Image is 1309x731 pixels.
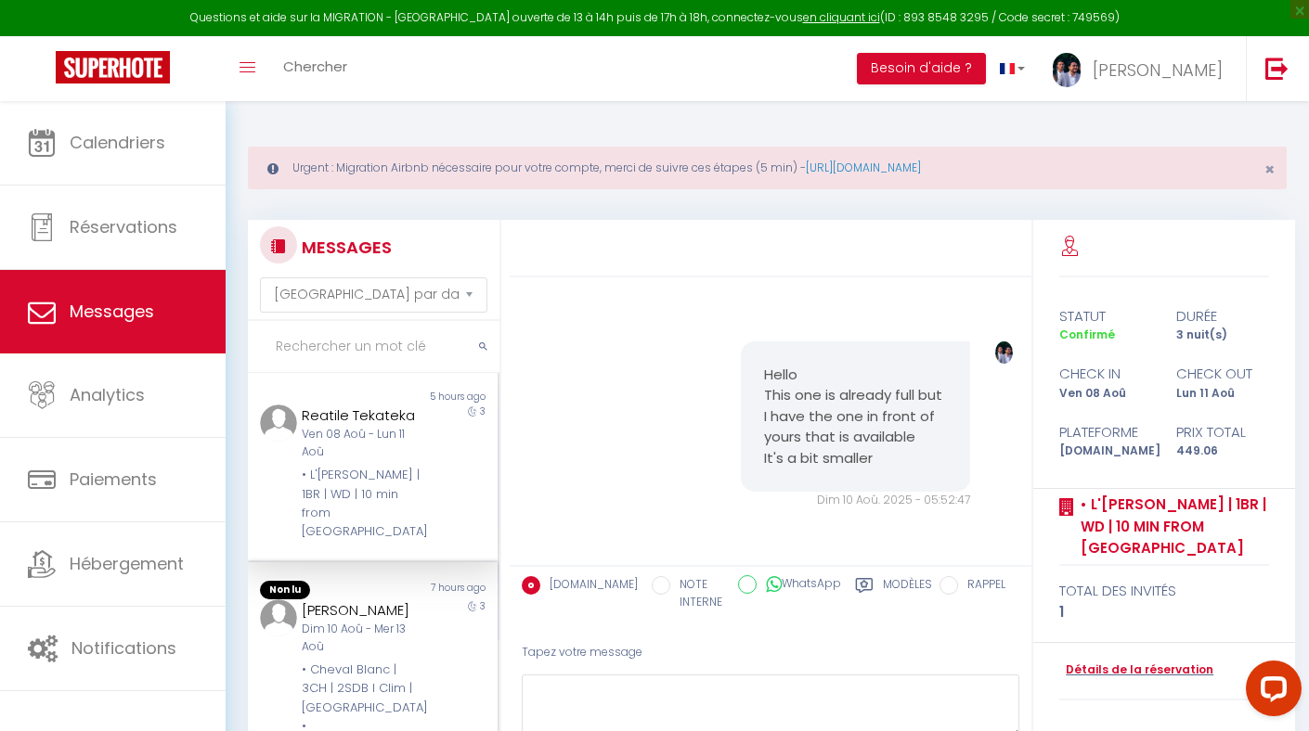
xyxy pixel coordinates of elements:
span: Chercher [283,57,347,76]
div: durée [1164,305,1281,327]
img: ... [260,599,297,636]
span: Analytics [70,383,145,406]
div: total des invités [1059,580,1269,602]
div: Dim 10 Aoû. 2025 - 05:52:47 [741,492,971,509]
span: Confirmé [1059,327,1115,342]
label: RAPPEL [958,576,1005,596]
div: Tapez votre message [522,630,1019,675]
span: Hébergement [70,552,184,575]
span: [PERSON_NAME] [1093,58,1223,82]
label: Modèles [883,576,932,614]
img: Super Booking [56,51,170,83]
div: 449.06 [1164,442,1281,460]
div: 1 [1059,601,1269,623]
div: Urgent : Migration Airbnb nécessaire pour votre compte, merci de suivre ces étapes (5 min) - [248,147,1287,189]
span: Notifications [71,636,176,660]
label: WhatsApp [757,575,841,596]
a: ... [PERSON_NAME] [1039,36,1246,101]
div: Prix total [1164,421,1281,443]
div: Dim 10 Aoû - Mer 13 Aoû [302,621,423,656]
pre: Hello This one is already full but I have the one in front of yours that is available It's a bit ... [764,365,948,469]
span: Calendriers [70,131,165,154]
a: [URL][DOMAIN_NAME] [806,160,921,175]
a: Détails de la réservation [1059,661,1213,679]
div: 7 hours ago [373,581,499,599]
span: × [1264,158,1275,181]
div: 5 hours ago [373,390,499,404]
div: statut [1047,305,1164,327]
iframe: LiveChat chat widget [1231,653,1309,731]
label: NOTE INTERNE [670,576,724,611]
img: ... [260,404,297,442]
span: 3 [480,599,486,613]
div: Plateforme [1047,421,1164,443]
div: check in [1047,363,1164,385]
span: Paiements [70,468,157,491]
a: Chercher [269,36,361,101]
span: Réservations [70,215,177,238]
a: • L'[PERSON_NAME] | 1BR | WD | 10 min from [GEOGRAPHIC_DATA] [1074,494,1269,559]
span: Messages [70,300,154,323]
div: Ven 08 Aoû - Lun 11 Aoû [302,426,423,461]
div: Reatile Tekateka [302,404,423,427]
button: Close [1264,161,1275,178]
div: [DOMAIN_NAME] [1047,442,1164,460]
label: [DOMAIN_NAME] [540,576,638,596]
div: 3 nuit(s) [1164,327,1281,344]
img: ... [995,341,1013,364]
button: Besoin d'aide ? [857,53,986,84]
img: logout [1265,57,1289,80]
a: en cliquant ici [803,9,880,25]
span: 3 [480,404,486,418]
div: [PERSON_NAME] [302,599,423,622]
img: ... [1053,53,1081,88]
div: Ven 08 Aoû [1047,385,1164,403]
input: Rechercher un mot clé [248,321,499,373]
div: • L'[PERSON_NAME] | 1BR | WD | 10 min from [GEOGRAPHIC_DATA] [302,466,423,542]
h3: MESSAGES [297,226,392,268]
span: Non lu [260,581,310,599]
div: check out [1164,363,1281,385]
div: Lun 11 Aoû [1164,385,1281,403]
